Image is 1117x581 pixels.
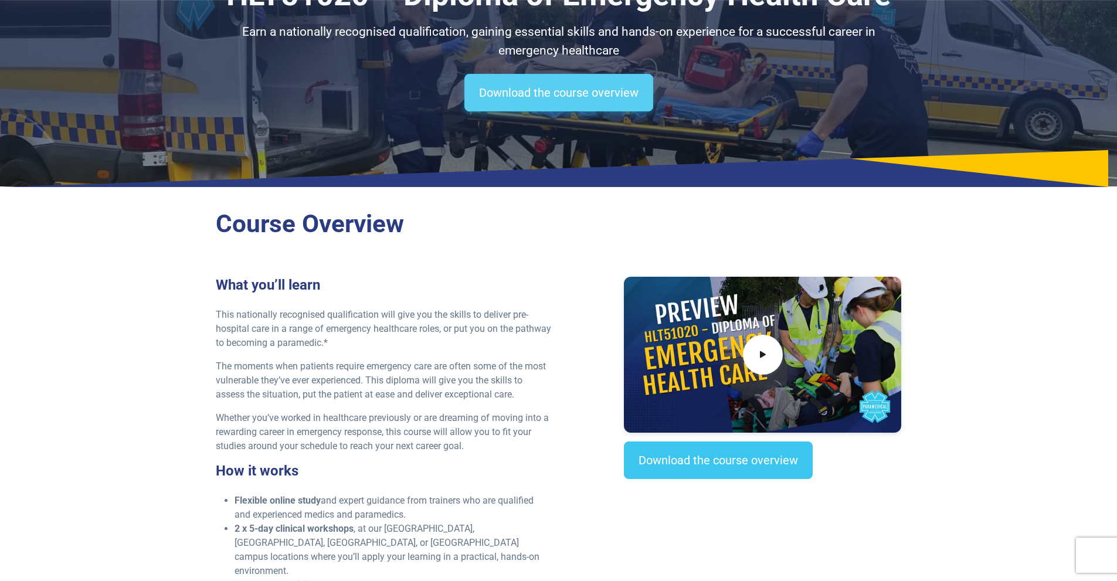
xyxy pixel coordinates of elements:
[235,495,321,506] strong: Flexible online study
[624,502,901,562] iframe: EmbedSocial Universal Widget
[235,522,552,578] li: , at our [GEOGRAPHIC_DATA], [GEOGRAPHIC_DATA], [GEOGRAPHIC_DATA], or [GEOGRAPHIC_DATA] campus loc...
[216,308,552,350] p: This nationally recognised qualification will give you the skills to deliver pre-hospital care in...
[216,277,552,294] h3: What you’ll learn
[216,23,902,60] p: Earn a nationally recognised qualification, gaining essential skills and hands-on experience for ...
[216,359,552,402] p: The moments when patients require emergency care are often some of the most vulnerable they’ve ev...
[464,74,653,111] a: Download the course overview
[235,523,354,534] strong: 2 x 5-day clinical workshops
[216,463,552,480] h3: How it works
[216,411,552,453] p: Whether you’ve worked in healthcare previously or are dreaming of moving into a rewarding career ...
[216,209,902,239] h2: Course Overview
[235,494,552,522] li: and expert guidance from trainers who are qualified and experienced medics and paramedics.
[624,441,813,479] a: Download the course overview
